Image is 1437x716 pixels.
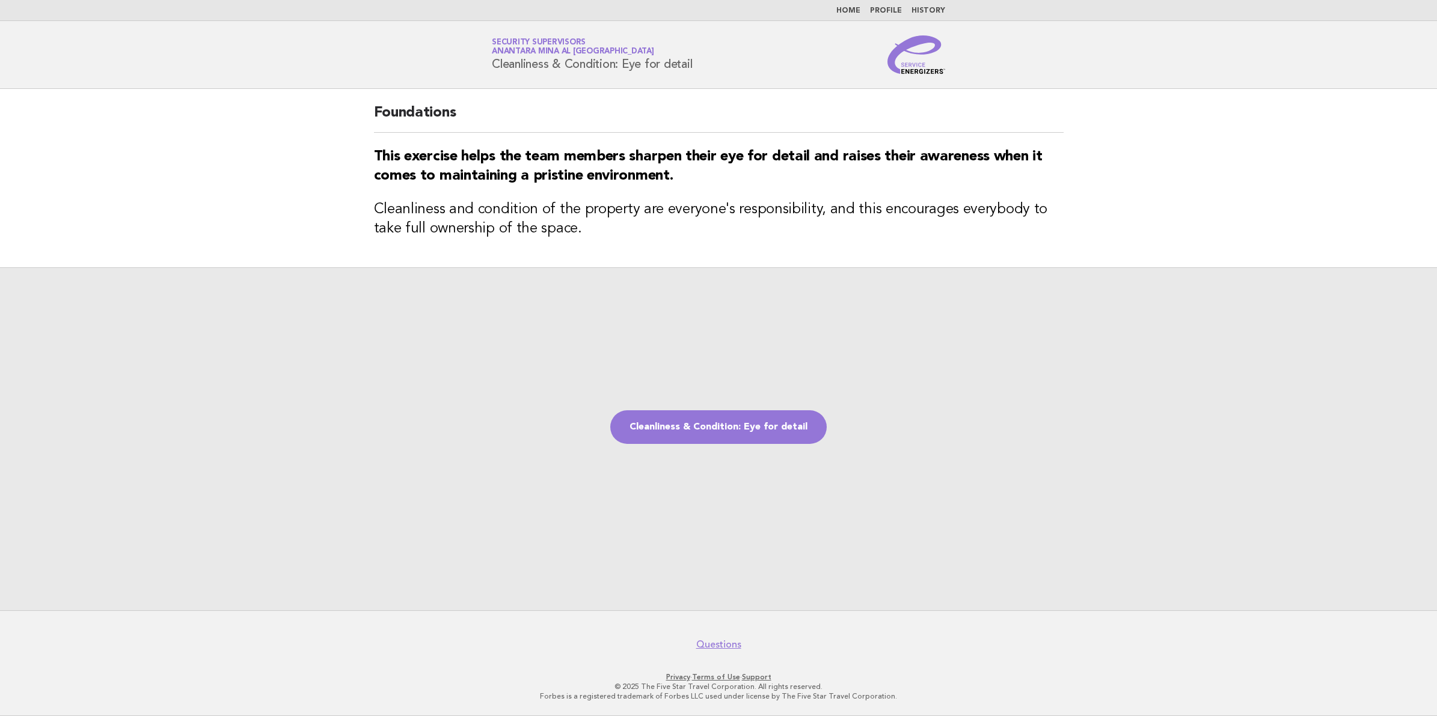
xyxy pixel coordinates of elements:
[351,682,1086,691] p: © 2025 The Five Star Travel Corporation. All rights reserved.
[887,35,945,74] img: Service Energizers
[666,673,690,681] a: Privacy
[351,672,1086,682] p: · ·
[836,7,860,14] a: Home
[492,38,654,55] a: Security SupervisorsAnantara Mina al [GEOGRAPHIC_DATA]
[696,639,741,651] a: Questions
[692,673,740,681] a: Terms of Use
[374,103,1064,133] h2: Foundations
[374,200,1064,238] h3: Cleanliness and condition of the property are everyone's responsibility, and this encourages ever...
[610,410,827,444] a: Cleanliness & Condition: Eye for detail
[374,150,1043,183] strong: This exercise helps the team members sharpen their eye for detail and raises their awareness when...
[912,7,945,14] a: History
[492,48,654,56] span: Anantara Mina al [GEOGRAPHIC_DATA]
[870,7,902,14] a: Profile
[742,673,771,681] a: Support
[492,39,692,70] h1: Cleanliness & Condition: Eye for detail
[351,691,1086,701] p: Forbes is a registered trademark of Forbes LLC used under license by The Five Star Travel Corpora...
